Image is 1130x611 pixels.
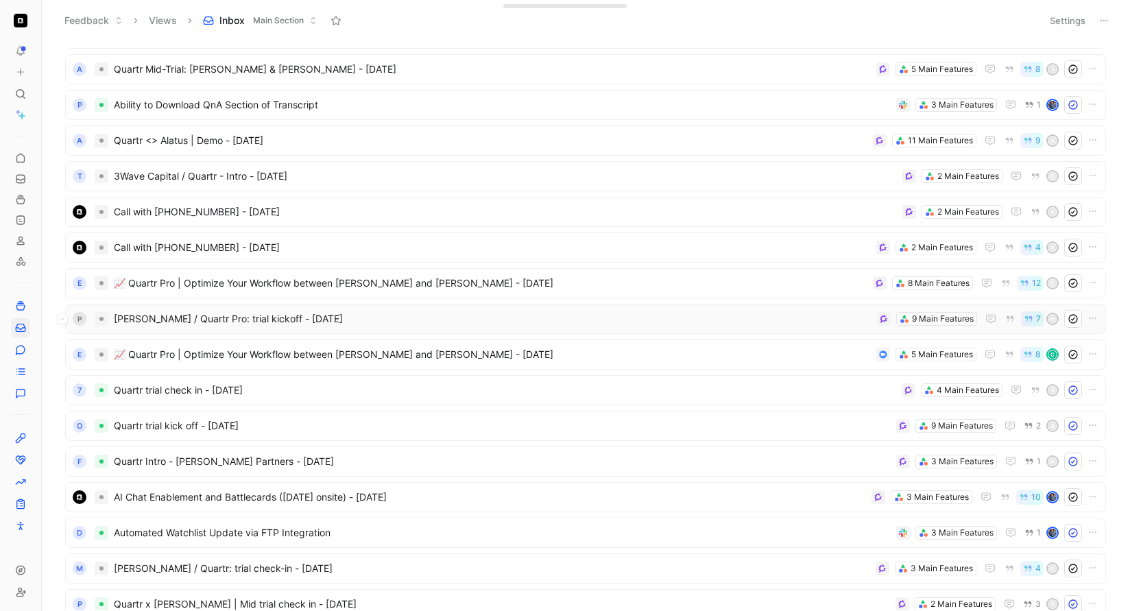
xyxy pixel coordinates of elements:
a: M[PERSON_NAME] / Quartr: trial check-in - [DATE]3 Main Features4H [65,553,1106,584]
div: 9 Main Features [912,312,974,326]
a: logoCall with [PHONE_NUMBER] - [DATE]2 Main FeaturesK [65,197,1106,227]
a: DAutomated Watchlist Update via FTP Integration3 Main Features1avatar [65,518,1106,548]
span: Quartr Mid-Trial: [PERSON_NAME] & [PERSON_NAME] - [DATE] [114,61,871,77]
span: [PERSON_NAME] / Quartr: trial check-in - [DATE] [114,560,870,577]
div: T [73,169,86,183]
span: 📈 Quartr Pro | Optimize Your Workflow between [PERSON_NAME] and [PERSON_NAME] - [DATE] [114,346,871,363]
span: 3 [1035,600,1041,608]
a: E📈 Quartr Pro | Optimize Your Workflow between [PERSON_NAME] and [PERSON_NAME] - [DATE]5 Main Fea... [65,339,1106,370]
span: Quartr trial check in - [DATE] [114,382,896,398]
div: P [73,98,86,112]
button: InboxMain Section [197,10,324,31]
button: 9 [1020,133,1044,148]
button: Quartr [11,11,30,30]
button: 4 [1020,240,1044,255]
span: 8 [1035,350,1041,359]
span: 3Wave Capital / Quartr - Intro - [DATE] [114,168,897,184]
button: 2 [1021,418,1044,433]
img: Quartr [14,14,27,27]
button: Settings [1044,11,1092,30]
div: C [1048,350,1057,359]
a: P[PERSON_NAME] / Quartr Pro: trial kickoff - [DATE]9 Main Features7H [65,304,1106,334]
div: O [1048,599,1057,609]
div: F [73,455,86,468]
button: 7 [1021,311,1044,326]
button: 1 [1022,525,1044,540]
div: P [73,597,86,611]
div: H [1048,314,1057,324]
a: logoCall with [PHONE_NUMBER] - [DATE]2 Main Features4K [65,232,1106,263]
span: Call with [PHONE_NUMBER] - [DATE] [114,239,871,256]
span: 12 [1032,279,1041,287]
div: 2 Main Features [911,241,973,254]
div: E [73,348,86,361]
button: Views [143,10,183,31]
a: logoAI Chat Enablement and Battlecards ([DATE] onsite) - [DATE]3 Main Features10avatar [65,482,1106,512]
div: E [73,276,86,290]
div: H [1048,457,1057,466]
img: avatar [1048,100,1057,110]
span: 1 [1037,457,1041,466]
div: A [73,134,86,147]
div: K [1048,207,1057,217]
div: B [1048,421,1057,431]
div: 7 [73,383,86,397]
span: 1 [1037,529,1041,537]
div: K [1048,136,1057,145]
a: T3Wave Capital / Quartr - Intro - [DATE]2 Main FeaturesD [65,161,1106,191]
div: D [73,526,86,540]
span: 7 [1036,315,1041,323]
div: B [1048,385,1057,395]
img: logo [73,241,86,254]
img: logo [73,205,86,219]
div: P [73,312,86,326]
div: 3 Main Features [911,562,973,575]
span: [PERSON_NAME] / Quartr Pro: trial kickoff - [DATE] [114,311,871,327]
div: 3 Main Features [931,455,994,468]
span: 2 [1036,422,1041,430]
div: A [73,62,86,76]
div: 5 Main Features [911,348,973,361]
div: 3 Main Features [906,490,969,504]
a: PAbility to Download QnA Section of Transcript3 Main Features1avatar [65,90,1106,120]
div: K [1048,243,1057,252]
div: c [1048,278,1057,288]
button: 8 [1020,347,1044,362]
div: O [73,419,86,433]
span: 9 [1035,136,1041,145]
div: 9 Main Features [931,419,993,433]
span: Main Section [253,14,304,27]
div: J [1048,64,1057,74]
div: 8 Main Features [908,276,970,290]
img: avatar [1048,492,1057,502]
div: 3 Main Features [931,98,994,112]
span: 1 [1037,101,1041,109]
div: 4 Main Features [937,383,999,397]
div: 2 Main Features [937,205,999,219]
span: Inbox [219,14,245,27]
span: 4 [1035,243,1041,252]
button: Feedback [58,10,129,31]
span: Call with [PHONE_NUMBER] - [DATE] [114,204,897,220]
a: AQuartr <> Alatus | Demo - [DATE]11 Main Features9K [65,125,1106,156]
div: 3 Main Features [931,526,994,540]
div: 2 Main Features [930,597,992,611]
div: 2 Main Features [937,169,999,183]
span: Quartr trial kick off - [DATE] [114,418,891,434]
button: 10 [1016,490,1044,505]
a: FQuartr Intro - [PERSON_NAME] Partners - [DATE]3 Main Features1H [65,446,1106,477]
img: avatar [1048,528,1057,538]
button: 1 [1022,97,1044,112]
a: E📈 Quartr Pro | Optimize Your Workflow between [PERSON_NAME] and [PERSON_NAME] - [DATE]8 Main Fea... [65,268,1106,298]
div: 5 Main Features [911,62,973,76]
span: 4 [1035,564,1041,573]
img: logo [73,490,86,504]
div: 11 Main Features [908,134,973,147]
button: 12 [1017,276,1044,291]
div: M [73,562,86,575]
span: 8 [1035,65,1041,73]
span: 10 [1031,493,1041,501]
a: 7Quartr trial check in - [DATE]4 Main FeaturesB [65,375,1106,405]
a: AQuartr Mid-Trial: [PERSON_NAME] & [PERSON_NAME] - [DATE]5 Main Features8J [65,54,1106,84]
div: H [1048,564,1057,573]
